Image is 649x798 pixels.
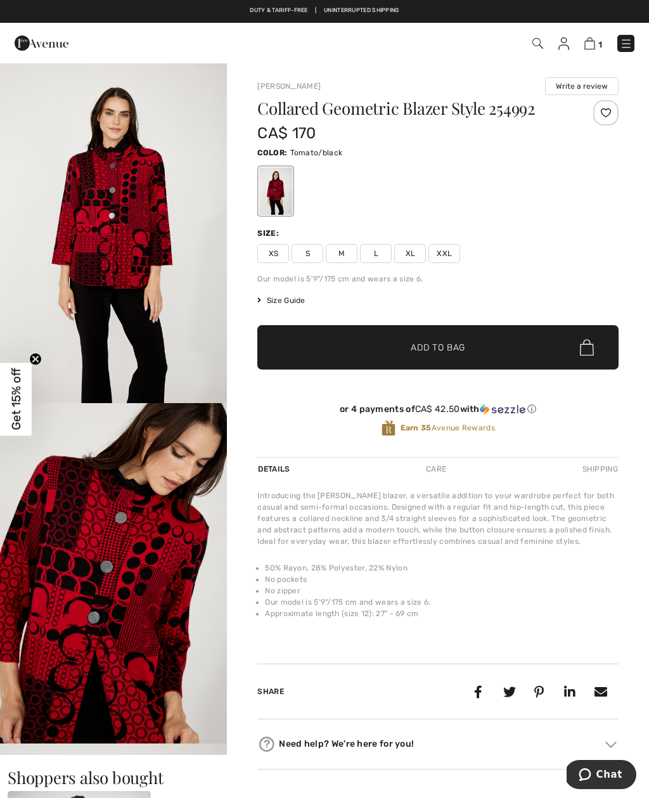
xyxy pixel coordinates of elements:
span: Get 15% off [9,368,23,430]
span: XXL [428,244,460,263]
img: Sezzle [480,404,525,415]
strong: Earn 35 [401,423,432,432]
h1: Collared Geometric Blazer Style 254992 [257,100,558,117]
div: Shipping [579,458,619,480]
span: Color: [257,148,287,157]
span: Avenue Rewards [401,422,495,434]
div: Tomato/black [259,167,292,215]
span: Size Guide [257,295,305,306]
span: Share [257,687,284,696]
li: Approximate length (size 12): 27" - 69 cm [265,608,619,619]
img: Shopping Bag [584,37,595,49]
div: Details [257,458,293,480]
span: S [292,244,323,263]
div: Our model is 5'9"/175 cm and wears a size 6. [257,273,619,285]
button: Close teaser [29,352,42,365]
span: CA$ 42.50 [415,404,460,415]
img: 1ère Avenue [15,30,68,56]
div: or 4 payments ofCA$ 42.50withSezzle Click to learn more about Sezzle [257,404,619,420]
div: Need help? We're here for you! [257,735,619,754]
span: XS [257,244,289,263]
a: [PERSON_NAME] [257,82,321,91]
div: or 4 payments of with [257,404,619,415]
a: 1 [584,35,602,51]
div: Size: [257,228,281,239]
div: Care [415,458,457,480]
img: Arrow2.svg [605,741,617,747]
span: 1 [598,40,602,49]
button: Write a review [545,77,619,95]
li: No zipper [265,585,619,596]
span: Tomato/black [290,148,343,157]
img: Menu [620,37,633,50]
li: No pockets [265,574,619,585]
img: Avenue Rewards [382,420,395,437]
img: Bag.svg [580,339,594,356]
span: M [326,244,357,263]
span: L [360,244,392,263]
button: Add to Bag [257,325,619,370]
li: Our model is 5'9"/175 cm and wears a size 6. [265,596,619,608]
a: 1ère Avenue [15,36,68,48]
li: 50% Rayon, 28% Polyester, 22% Nylon [265,562,619,574]
div: Introducing the [PERSON_NAME] blazer, a versatile addition to your wardrobe perfect for both casu... [257,490,619,547]
span: CA$ 170 [257,124,316,142]
img: My Info [558,37,569,50]
img: Search [532,38,543,49]
h3: Shoppers also bought [8,769,641,786]
span: XL [394,244,426,263]
span: Add to Bag [411,341,465,354]
iframe: Opens a widget where you can chat to one of our agents [567,760,636,792]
